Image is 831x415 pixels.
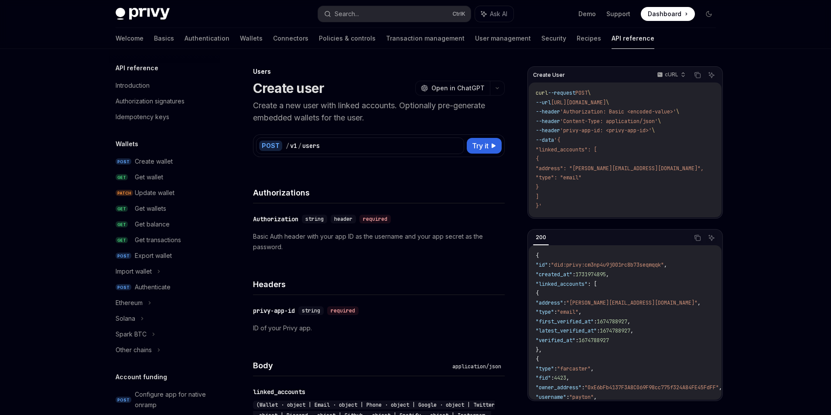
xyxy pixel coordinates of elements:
span: 1674788927 [578,337,609,344]
span: : [ [588,281,597,288]
button: Open in ChatGPT [415,81,490,96]
span: "linked_accounts" [536,281,588,288]
span: }, [536,346,542,353]
a: Dashboard [641,7,695,21]
span: \ [676,108,679,115]
button: Ask AI [706,69,717,81]
span: , [630,327,633,334]
span: "latest_verified_at" [536,327,597,334]
span: 1674788927 [597,318,627,325]
span: : [572,271,575,278]
p: Create a new user with linked accounts. Optionally pre-generate embedded wallets for the user. [253,99,505,124]
span: "address": "[PERSON_NAME][EMAIL_ADDRESS][DOMAIN_NAME]", [536,165,704,172]
div: Get transactions [135,235,181,245]
span: "verified_at" [536,337,575,344]
span: "created_at" [536,271,572,278]
span: , [664,261,667,268]
span: "type": "email" [536,174,581,181]
button: Copy the contents from the code block [692,69,703,81]
button: Search...CtrlK [318,6,471,22]
div: POST [259,141,282,151]
span: GET [116,237,128,244]
span: , [591,365,594,372]
p: Basic Auth header with your app ID as the username and your app secret as the password. [253,231,505,252]
span: "linked_accounts": [ [536,146,597,153]
span: : [566,394,569,401]
a: Policies & controls [319,28,376,49]
span: 1731974895 [575,271,606,278]
span: Open in ChatGPT [431,84,485,93]
span: , [719,384,722,391]
span: header [334,216,352,223]
div: Search... [335,9,359,19]
a: Introduction [109,78,220,93]
span: 'privy-app-id: <privy-app-id>' [560,127,652,134]
h4: Headers [253,278,505,290]
span: "0xE6bFb4137F3A8C069F98cc775f324A84FE45FdFF" [585,384,719,391]
span: Ask AI [490,10,507,18]
span: \ [606,99,609,106]
span: string [305,216,324,223]
span: POST [116,253,131,259]
span: "farcaster" [557,365,591,372]
span: "address" [536,299,563,306]
a: GETGet transactions [109,232,220,248]
span: "type" [536,365,554,372]
a: User management [475,28,531,49]
a: Authentication [185,28,229,49]
a: Transaction management [386,28,465,49]
span: --header [536,108,560,115]
span: GET [116,206,128,212]
a: POSTConfigure app for native onramp [109,387,220,413]
span: } [536,184,539,191]
span: ] [536,193,539,200]
div: Update wallet [135,188,174,198]
div: Authenticate [135,282,171,292]
span: : [594,318,597,325]
span: "owner_address" [536,384,581,391]
span: Try it [472,141,489,151]
h1: Create user [253,80,325,96]
span: PATCH [116,190,133,196]
span: : [563,299,566,306]
a: Wallets [240,28,263,49]
a: POSTExport wallet [109,248,220,264]
div: Get wallets [135,203,166,214]
button: Toggle dark mode [702,7,716,21]
span: \ [588,89,591,96]
span: POST [575,89,588,96]
a: GETGet wallets [109,201,220,216]
a: GETGet balance [109,216,220,232]
h5: Account funding [116,372,167,382]
span: , [627,318,630,325]
button: cURL [652,68,689,82]
span: : [548,261,551,268]
span: POST [116,158,131,165]
span: : [581,384,585,391]
span: \ [652,127,655,134]
div: application/json [449,362,505,371]
h4: Body [253,360,449,371]
span: "did:privy:cm3np4u9j001rc8b73seqmqqk" [551,261,664,268]
span: \ [658,118,661,125]
div: Solana [116,313,135,324]
a: Support [606,10,630,18]
span: , [566,374,569,381]
p: cURL [665,71,678,78]
a: POSTAuthenticate [109,279,220,295]
span: "email" [557,309,578,316]
span: 4423 [554,374,566,381]
div: v1 [290,141,297,150]
div: Users [253,67,505,76]
a: API reference [612,28,654,49]
span: , [594,394,597,401]
span: POST [116,284,131,291]
span: --request [548,89,575,96]
span: , [606,271,609,278]
a: Authorization signatures [109,93,220,109]
span: [URL][DOMAIN_NAME] [551,99,606,106]
span: "payton" [569,394,594,401]
span: : [597,327,600,334]
span: POST [116,397,131,403]
span: 'Content-Type: application/json' [560,118,658,125]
